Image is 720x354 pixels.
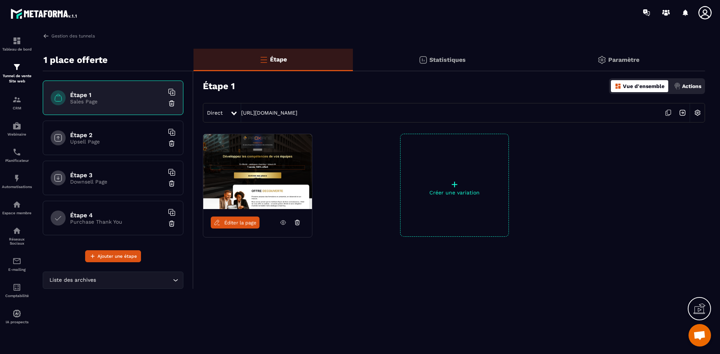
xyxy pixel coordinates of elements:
[2,31,32,57] a: formationformationTableau de bord
[168,180,175,187] img: trash
[43,52,108,67] p: 1 place offerte
[259,55,268,64] img: bars-o.4a397970.svg
[70,139,164,145] p: Upsell Page
[623,83,664,89] p: Vue d'ensemble
[12,309,21,318] img: automations
[2,277,32,303] a: accountantaccountantComptabilité
[168,100,175,107] img: trash
[2,185,32,189] p: Automatisations
[168,220,175,227] img: trash
[2,237,32,245] p: Réseaux Sociaux
[12,121,21,130] img: automations
[674,83,681,90] img: actions.d6e523a2.png
[97,276,171,284] input: Search for option
[207,110,223,116] span: Direct
[203,81,235,91] h3: Étape 1
[12,63,21,72] img: formation
[43,33,95,39] a: Gestion des tunnels
[12,95,21,104] img: formation
[70,91,164,99] h6: Étape 1
[400,179,508,190] p: +
[12,200,21,209] img: automations
[70,219,164,225] p: Purchase Thank You
[70,172,164,179] h6: Étape 3
[168,140,175,147] img: trash
[2,168,32,194] a: automationsautomationsAutomatisations
[48,276,97,284] span: Liste des archives
[12,283,21,292] img: accountant
[2,116,32,142] a: automationsautomationsWebinaire
[10,7,78,20] img: logo
[12,226,21,235] img: social-network
[2,142,32,168] a: schedulerschedulerPlanificateur
[2,211,32,215] p: Espace membre
[43,272,183,289] div: Search for option
[688,324,711,347] a: Ouvrir le chat
[2,90,32,116] a: formationformationCRM
[85,250,141,262] button: Ajouter une étape
[2,251,32,277] a: emailemailE-mailing
[70,212,164,219] h6: Étape 4
[241,110,297,116] a: [URL][DOMAIN_NAME]
[2,158,32,163] p: Planificateur
[270,56,287,63] p: Étape
[211,217,259,229] a: Éditer la page
[400,190,508,196] p: Créer une variation
[418,55,427,64] img: stats.20deebd0.svg
[2,47,32,51] p: Tableau de bord
[675,106,690,120] img: arrow-next.bcc2205e.svg
[2,221,32,251] a: social-networksocial-networkRéseaux Sociaux
[2,57,32,90] a: formationformationTunnel de vente Site web
[2,294,32,298] p: Comptabilité
[2,194,32,221] a: automationsautomationsEspace membre
[682,83,701,89] p: Actions
[97,252,137,260] span: Ajouter une étape
[597,55,606,64] img: setting-gr.5f69749f.svg
[203,134,312,209] img: image
[2,106,32,110] p: CRM
[12,174,21,183] img: automations
[224,220,256,226] span: Éditer la page
[2,132,32,136] p: Webinaire
[615,83,621,90] img: dashboard-orange.40269519.svg
[70,131,164,139] h6: Étape 2
[429,56,466,63] p: Statistiques
[70,179,164,185] p: Downsell Page
[12,148,21,157] img: scheduler
[2,73,32,84] p: Tunnel de vente Site web
[12,257,21,266] img: email
[70,99,164,105] p: Sales Page
[608,56,639,63] p: Paramètre
[43,33,49,39] img: arrow
[690,106,705,120] img: setting-w.858f3a88.svg
[2,320,32,324] p: IA prospects
[2,267,32,272] p: E-mailing
[12,36,21,45] img: formation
